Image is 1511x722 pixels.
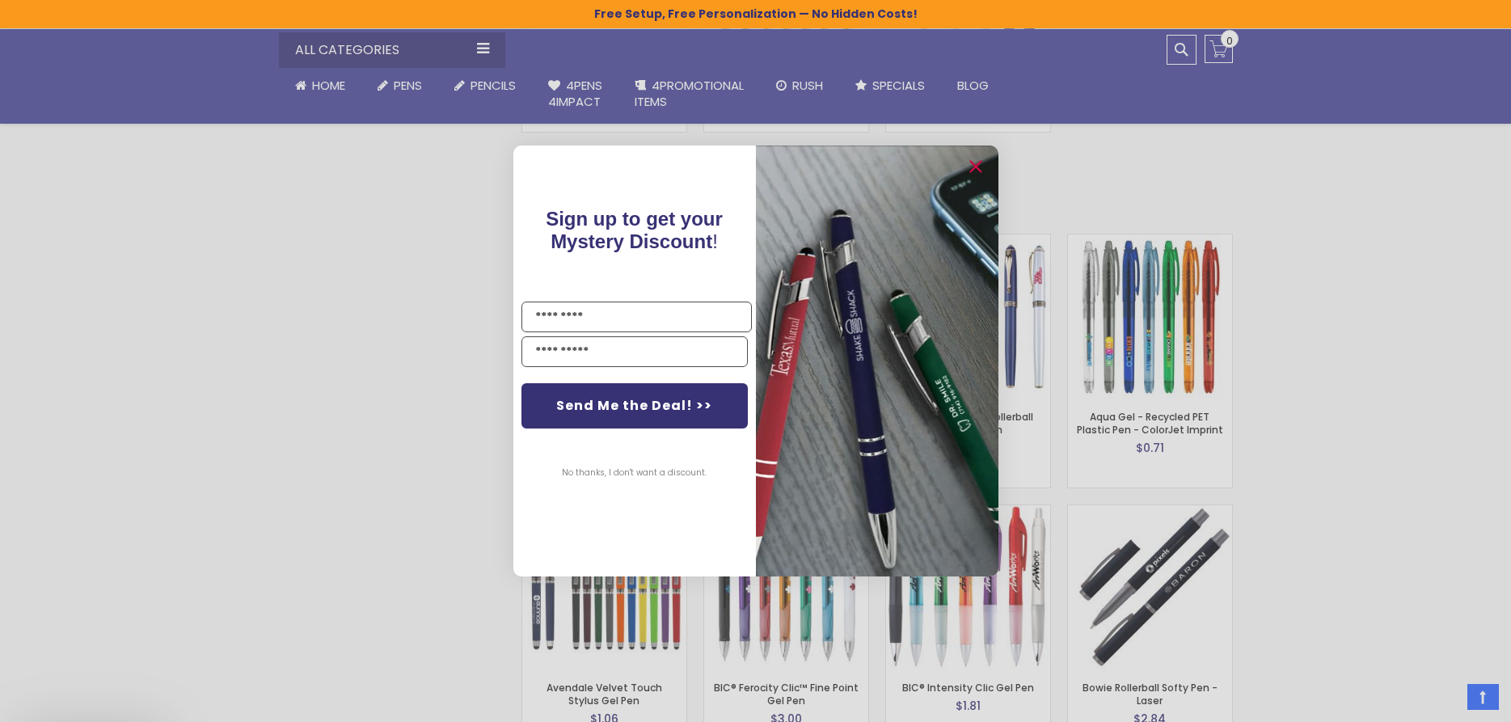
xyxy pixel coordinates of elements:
[554,453,715,493] button: No thanks, I don't want a discount.
[756,146,998,576] img: pop-up-image
[963,154,989,179] button: Close dialog
[546,208,723,252] span: Sign up to get your Mystery Discount
[546,208,723,252] span: !
[521,383,748,429] button: Send Me the Deal! >>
